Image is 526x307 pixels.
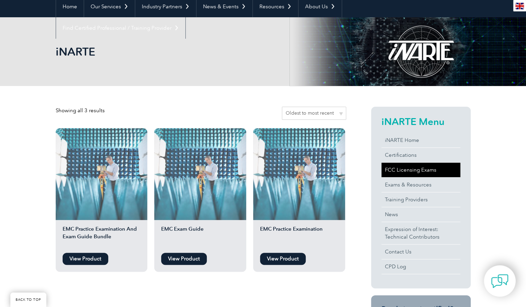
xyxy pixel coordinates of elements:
[161,253,207,265] a: View Product
[260,253,306,265] a: View Product
[56,17,185,39] a: Find Certified Professional / Training Provider
[253,225,345,249] h2: EMC Practice Examination
[63,253,108,265] a: View Product
[381,133,460,147] a: iNARTE Home
[381,163,460,177] a: FCC Licensing Exams
[381,148,460,162] a: Certifications
[515,3,524,9] img: en
[56,225,148,249] h2: EMC Practice Examination And Exam Guide Bundle
[381,116,460,127] h2: iNARTE Menu
[253,128,345,249] a: EMC Practice Examination
[381,192,460,207] a: Training Providers
[381,222,460,244] a: Expression of Interest:Technical Contributors
[56,128,148,249] a: EMC Practice Examination And Exam Guide Bundle
[491,272,508,290] img: contact-chat.png
[56,128,148,220] img: EMC Practice Examination And Exam Guide Bundle
[56,45,321,58] h1: iNARTE
[154,128,246,249] a: EMC Exam Guide
[154,128,246,220] img: EMC Exam Guide
[381,244,460,259] a: Contact Us
[282,107,346,120] select: Shop order
[253,128,345,220] img: EMC Practice Examination
[10,292,46,307] a: BACK TO TOP
[154,225,246,249] h2: EMC Exam Guide
[381,207,460,222] a: News
[56,107,105,114] p: Showing all 3 results
[381,259,460,274] a: CPD Log
[381,178,460,192] a: Exams & Resources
